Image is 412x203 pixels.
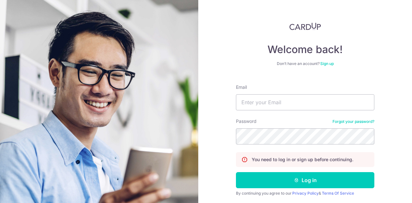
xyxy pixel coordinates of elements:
[236,191,374,196] div: By continuing you agree to our &
[236,118,257,125] label: Password
[289,23,321,30] img: CardUp Logo
[236,94,374,110] input: Enter your Email
[236,61,374,66] div: Don’t have an account?
[320,61,334,66] a: Sign up
[236,172,374,188] button: Log in
[236,43,374,56] h4: Welcome back!
[292,191,319,196] a: Privacy Policy
[322,191,354,196] a: Terms Of Service
[236,84,247,90] label: Email
[252,156,353,163] p: You need to log in or sign up before continuing.
[332,119,374,124] a: Forgot your password?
